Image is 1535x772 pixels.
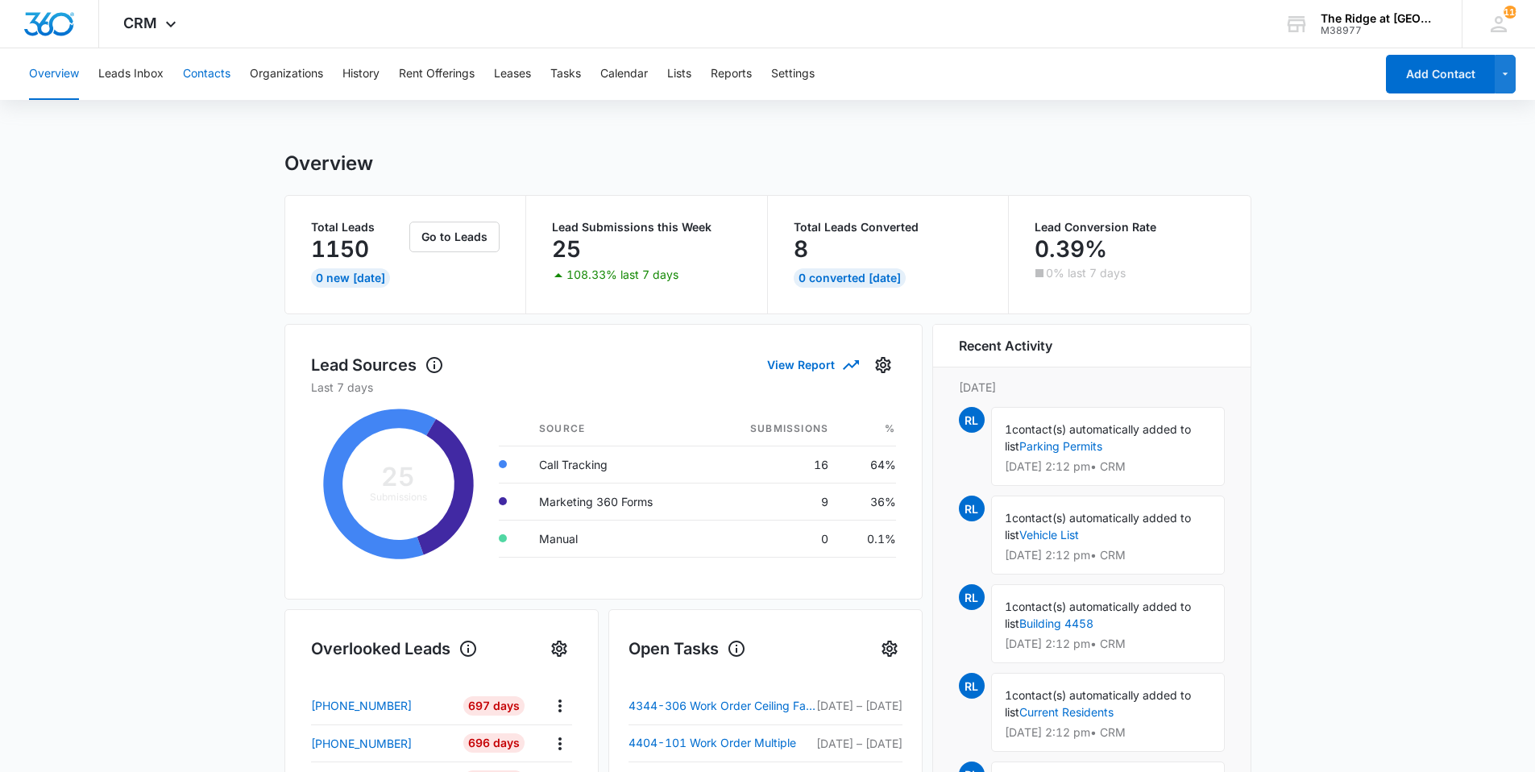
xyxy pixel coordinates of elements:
th: % [841,412,895,446]
td: Manual [526,520,707,557]
p: Total Leads [311,222,407,233]
th: Source [526,412,707,446]
td: 9 [707,483,841,520]
button: Overview [29,48,79,100]
h1: Overlooked Leads [311,637,478,661]
td: 0.1% [841,520,895,557]
p: 1150 [311,236,369,262]
p: [PHONE_NUMBER] [311,697,412,714]
p: Last 7 days [311,379,896,396]
span: RL [959,496,985,521]
p: [DATE] – [DATE] [816,735,902,752]
a: 4344-306 Work Order Ceiling Fan - [PERSON_NAME] [PERSON_NAME] [629,696,816,716]
p: [DATE] 2:12 pm • CRM [1005,727,1211,738]
span: 118 [1504,6,1516,19]
button: Add Contact [1386,55,1495,93]
button: Actions [547,693,572,718]
td: 64% [841,446,895,483]
span: CRM [123,15,157,31]
button: Leads Inbox [98,48,164,100]
td: 36% [841,483,895,520]
span: RL [959,584,985,610]
th: Submissions [707,412,841,446]
p: [DATE] 2:12 pm • CRM [1005,550,1211,561]
button: Go to Leads [409,222,500,252]
div: 0 Converted [DATE] [794,268,906,288]
p: [PHONE_NUMBER] [311,735,412,752]
a: Current Residents [1019,705,1114,719]
span: contact(s) automatically added to list [1005,600,1191,630]
span: 1 [1005,511,1012,525]
button: Organizations [250,48,323,100]
div: 0 New [DATE] [311,268,390,288]
a: [PHONE_NUMBER] [311,697,452,714]
p: [DATE] 2:12 pm • CRM [1005,638,1211,650]
div: account id [1321,25,1438,36]
a: [PHONE_NUMBER] [311,735,452,752]
p: 108.33% last 7 days [566,269,678,280]
p: [DATE] 2:12 pm • CRM [1005,461,1211,472]
button: Contacts [183,48,230,100]
h1: Lead Sources [311,353,444,377]
button: Actions [547,731,572,756]
button: Leases [494,48,531,100]
span: contact(s) automatically added to list [1005,688,1191,719]
button: Calendar [600,48,648,100]
span: 1 [1005,688,1012,702]
span: 1 [1005,422,1012,436]
button: Settings [877,636,902,662]
a: Go to Leads [409,230,500,243]
td: 0 [707,520,841,557]
h6: Recent Activity [959,336,1052,355]
td: Call Tracking [526,446,707,483]
a: 4404-101 Work Order Multiple [629,733,816,753]
div: 697 Days [463,696,525,716]
p: [DATE] – [DATE] [816,697,902,714]
button: View Report [767,351,857,379]
div: 696 Days [463,733,525,753]
span: RL [959,407,985,433]
h1: Open Tasks [629,637,746,661]
p: 0% last 7 days [1046,268,1126,279]
p: 25 [552,236,581,262]
p: Lead Conversion Rate [1035,222,1225,233]
button: Settings [546,636,572,662]
p: Lead Submissions this Week [552,222,741,233]
span: contact(s) automatically added to list [1005,511,1191,542]
span: 1 [1005,600,1012,613]
button: Lists [667,48,691,100]
p: 0.39% [1035,236,1107,262]
span: contact(s) automatically added to list [1005,422,1191,453]
div: notifications count [1504,6,1516,19]
p: 8 [794,236,808,262]
h1: Overview [284,151,373,176]
p: Total Leads Converted [794,222,983,233]
button: Reports [711,48,752,100]
a: Building 4458 [1019,616,1093,630]
td: 16 [707,446,841,483]
td: Marketing 360 Forms [526,483,707,520]
p: [DATE] [959,379,1225,396]
button: History [342,48,380,100]
div: account name [1321,12,1438,25]
button: Rent Offerings [399,48,475,100]
span: RL [959,673,985,699]
a: Vehicle List [1019,528,1079,542]
button: Settings [771,48,815,100]
button: Settings [870,352,896,378]
a: Parking Permits [1019,439,1102,453]
button: Tasks [550,48,581,100]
